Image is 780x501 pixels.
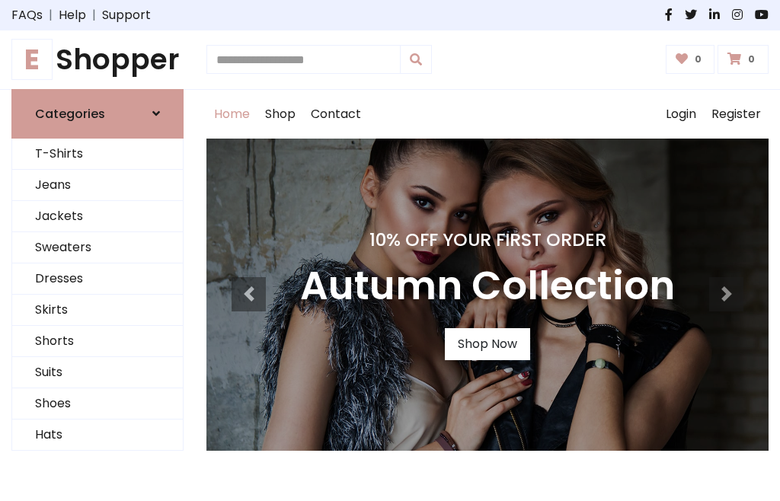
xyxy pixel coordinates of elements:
h3: Autumn Collection [300,263,675,310]
span: 0 [691,53,705,66]
a: EShopper [11,43,184,77]
a: Skirts [12,295,183,326]
a: Jeans [12,170,183,201]
span: | [86,6,102,24]
a: Dresses [12,263,183,295]
span: 0 [744,53,759,66]
a: Categories [11,89,184,139]
a: Help [59,6,86,24]
a: Contact [303,90,369,139]
a: Jackets [12,201,183,232]
a: FAQs [11,6,43,24]
a: 0 [666,45,715,74]
span: E [11,39,53,80]
h6: Categories [35,107,105,121]
a: T-Shirts [12,139,183,170]
h1: Shopper [11,43,184,77]
a: Shop [257,90,303,139]
a: Shop Now [445,328,530,360]
a: Shoes [12,388,183,420]
a: Login [658,90,704,139]
a: Shorts [12,326,183,357]
h4: 10% Off Your First Order [300,229,675,250]
a: Home [206,90,257,139]
span: | [43,6,59,24]
a: Support [102,6,151,24]
a: Register [704,90,769,139]
a: Sweaters [12,232,183,263]
a: Hats [12,420,183,451]
a: 0 [718,45,769,74]
a: Suits [12,357,183,388]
